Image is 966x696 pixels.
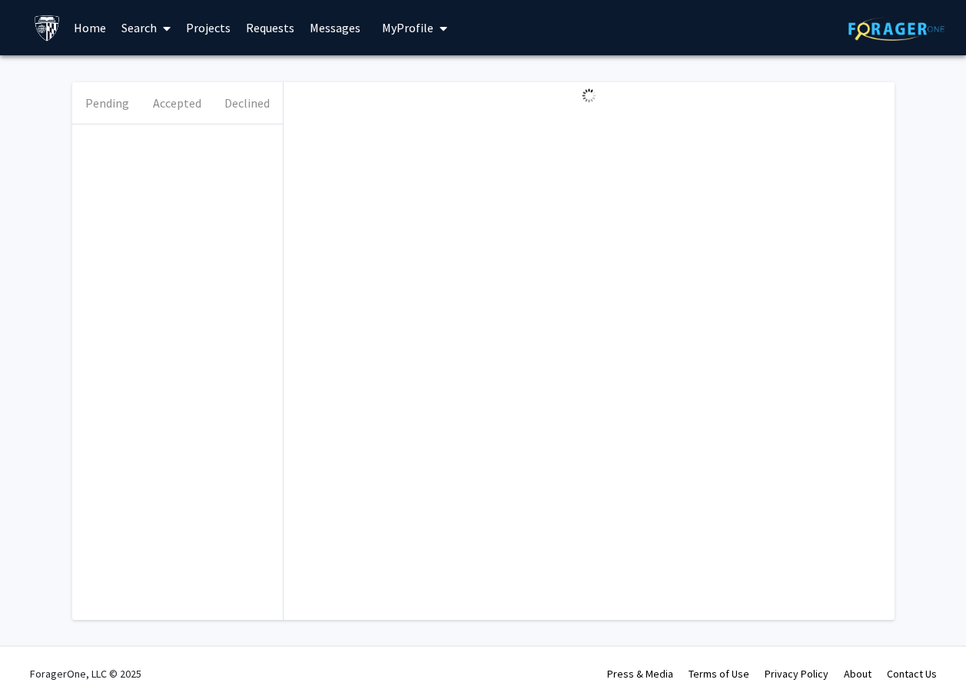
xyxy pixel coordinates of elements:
[382,20,433,35] span: My Profile
[72,82,142,124] button: Pending
[238,1,302,55] a: Requests
[689,667,749,681] a: Terms of Use
[607,667,673,681] a: Press & Media
[848,17,944,41] img: ForagerOne Logo
[887,667,937,681] a: Contact Us
[901,627,954,684] iframe: Chat
[114,1,178,55] a: Search
[302,1,368,55] a: Messages
[178,1,238,55] a: Projects
[142,82,212,124] button: Accepted
[765,667,828,681] a: Privacy Policy
[66,1,114,55] a: Home
[34,15,61,41] img: Johns Hopkins University Logo
[844,667,871,681] a: About
[576,82,603,109] img: Loading
[212,82,282,124] button: Declined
